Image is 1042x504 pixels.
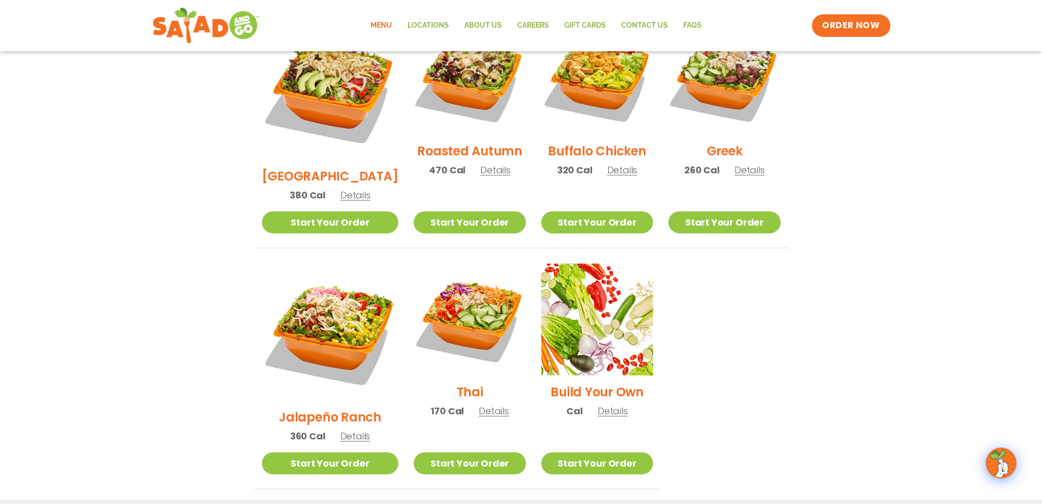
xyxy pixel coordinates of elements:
[262,264,399,400] img: Product photo for Jalapeño Ranch Salad
[400,14,457,37] a: Locations
[557,14,614,37] a: GIFT CARDS
[479,405,509,417] span: Details
[457,383,483,401] h2: Thai
[279,408,381,426] h2: Jalapeño Ranch
[417,142,522,160] h2: Roasted Autumn
[684,163,720,177] span: 260 Cal
[557,163,592,177] span: 320 Cal
[541,211,653,233] a: Start Your Order
[541,23,653,134] img: Product photo for Buffalo Chicken Salad
[290,429,325,443] span: 360 Cal
[414,23,525,134] img: Product photo for Roasted Autumn Salad
[566,404,582,418] span: Cal
[706,142,742,160] h2: Greek
[822,19,880,32] span: ORDER NOW
[340,430,370,442] span: Details
[457,14,509,37] a: About Us
[363,14,709,37] nav: Menu
[262,23,399,159] img: Product photo for BBQ Ranch Salad
[414,452,525,474] a: Start Your Order
[262,211,399,233] a: Start Your Order
[262,452,399,474] a: Start Your Order
[734,164,765,176] span: Details
[152,5,260,46] img: new-SAG-logo-768×292
[429,163,465,177] span: 470 Cal
[480,164,510,176] span: Details
[614,14,676,37] a: Contact Us
[548,142,646,160] h2: Buffalo Chicken
[550,383,644,401] h2: Build Your Own
[812,14,890,37] a: ORDER NOW
[607,164,637,176] span: Details
[676,14,709,37] a: FAQs
[414,264,525,375] img: Product photo for Thai Salad
[363,14,400,37] a: Menu
[987,449,1015,477] img: wpChatIcon
[340,189,371,201] span: Details
[598,405,628,417] span: Details
[668,23,780,134] img: Product photo for Greek Salad
[668,211,780,233] a: Start Your Order
[262,167,399,185] h2: [GEOGRAPHIC_DATA]
[509,14,557,37] a: Careers
[414,211,525,233] a: Start Your Order
[541,452,653,474] a: Start Your Order
[431,404,464,418] span: 170 Cal
[541,264,653,375] img: Product photo for Build Your Own
[290,188,325,202] span: 380 Cal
